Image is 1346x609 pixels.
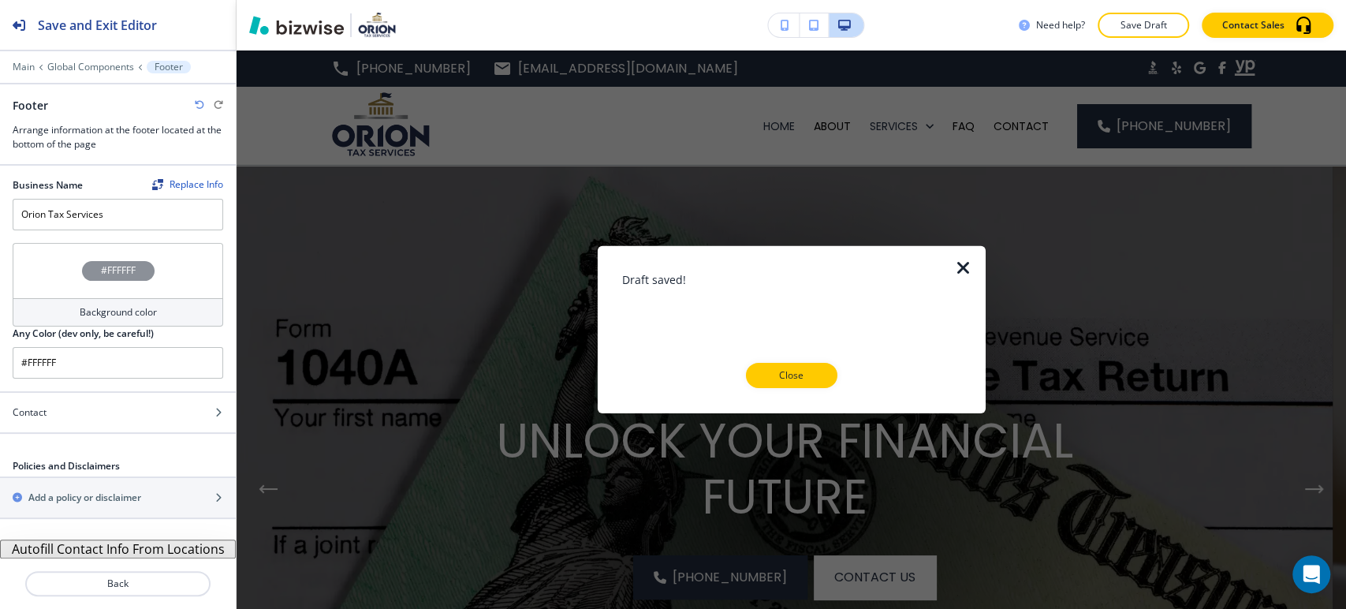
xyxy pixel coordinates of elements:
button: ReplaceReplace Info [152,179,223,190]
p: Close [766,368,817,383]
button: Global Components [47,62,134,73]
h2: Any Color (dev only, be careful!) [13,327,154,341]
button: Main [13,62,35,73]
img: Your Logo [358,13,396,38]
h4: Background color [80,305,157,319]
h4: Contact [13,405,47,420]
p: Save Draft [1118,18,1169,32]
p: Contact Sales [1222,18,1284,32]
button: Save Draft [1098,13,1189,38]
span: Find and replace this information across Bizwise [152,179,223,192]
h3: Need help? [1036,18,1085,32]
h2: Policies and Disclaimers [13,459,120,473]
button: Close [746,363,837,388]
button: Contact Sales [1202,13,1333,38]
p: Back [27,577,209,591]
h3: Draft saved! [622,271,960,288]
img: Bizwise Logo [249,16,344,35]
h3: Arrange information at the footer located at the bottom of the page [13,123,223,151]
button: Back [25,571,211,596]
h2: Save and Exit Editor [38,16,157,35]
img: Replace [152,179,163,190]
button: Footer [147,61,191,73]
div: Replace Info [152,179,223,190]
button: #FFFFFFBackground color [13,243,223,327]
h2: Business Name [13,178,83,192]
h4: #FFFFFF [101,263,136,278]
div: Open Intercom Messenger [1292,555,1330,593]
h2: Footer [13,97,48,114]
h2: Add a policy or disclaimer [28,491,141,505]
p: Footer [155,62,183,73]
